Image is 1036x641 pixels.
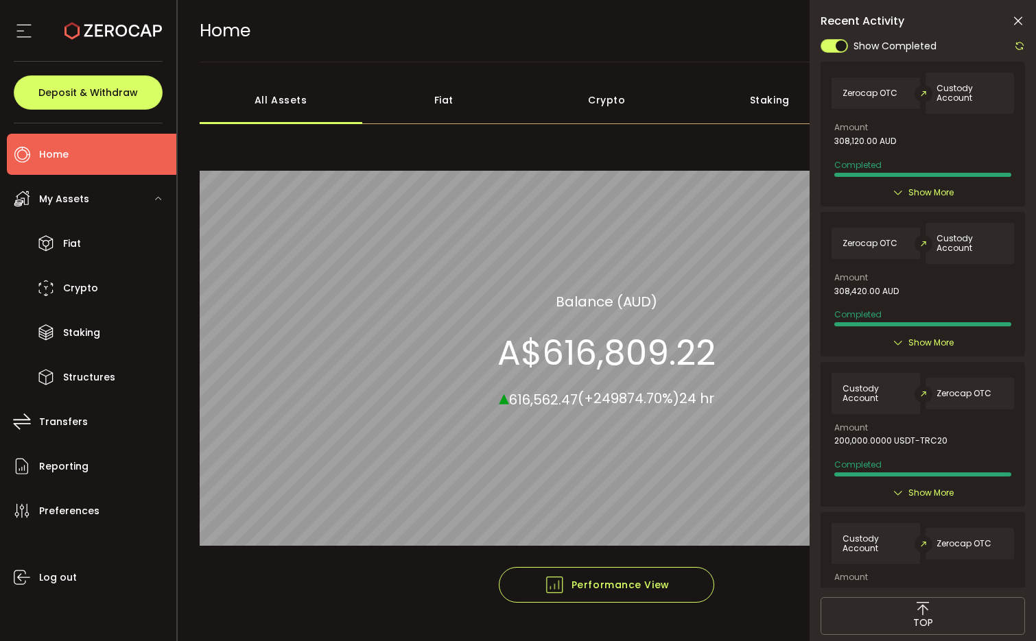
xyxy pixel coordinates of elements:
[908,486,954,500] span: Show More
[499,567,714,603] button: Performance View
[834,287,899,296] span: 308,420.00 AUD
[843,534,909,553] span: Custody Account
[63,367,115,387] span: Structures
[873,493,1036,641] iframe: Chat Widget
[39,568,77,588] span: Log out
[39,145,69,165] span: Home
[63,323,100,343] span: Staking
[688,76,851,124] div: Staking
[509,389,578,409] span: 616,562.47
[937,234,1003,253] span: Custody Account
[843,384,909,403] span: Custody Account
[39,501,99,521] span: Preferences
[497,332,716,373] section: A$616,809.22
[908,336,954,350] span: Show More
[843,239,897,248] span: Zerocap OTC
[63,234,81,254] span: Fiat
[679,389,714,408] span: 24 hr
[526,76,689,124] div: Crypto
[544,575,670,595] span: Performance View
[821,16,904,27] span: Recent Activity
[834,159,882,171] span: Completed
[853,39,937,53] span: Show Completed
[362,76,526,124] div: Fiat
[556,291,657,311] section: Balance (AUD)
[200,76,363,124] div: All Assets
[834,123,868,132] span: Amount
[834,436,947,446] span: 200,000.0000 USDT-TRC20
[843,88,897,98] span: Zerocap OTC
[38,88,138,97] span: Deposit & Withdraw
[834,459,882,470] span: Completed
[834,424,868,432] span: Amount
[834,573,868,581] span: Amount
[937,389,991,398] span: Zerocap OTC
[63,278,98,298] span: Crypto
[200,19,250,43] span: Home
[834,309,882,320] span: Completed
[578,389,679,408] span: (+249874.70%)
[39,189,89,209] span: My Assets
[834,136,896,146] span: 308,120.00 AUD
[937,84,1003,103] span: Custody Account
[834,274,868,282] span: Amount
[834,586,947,596] span: 200,000.0000 USDT-TRC20
[14,75,163,110] button: Deposit & Withdraw
[908,186,954,199] span: Show More
[39,457,89,476] span: Reporting
[499,382,509,411] span: ▴
[39,412,88,432] span: Transfers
